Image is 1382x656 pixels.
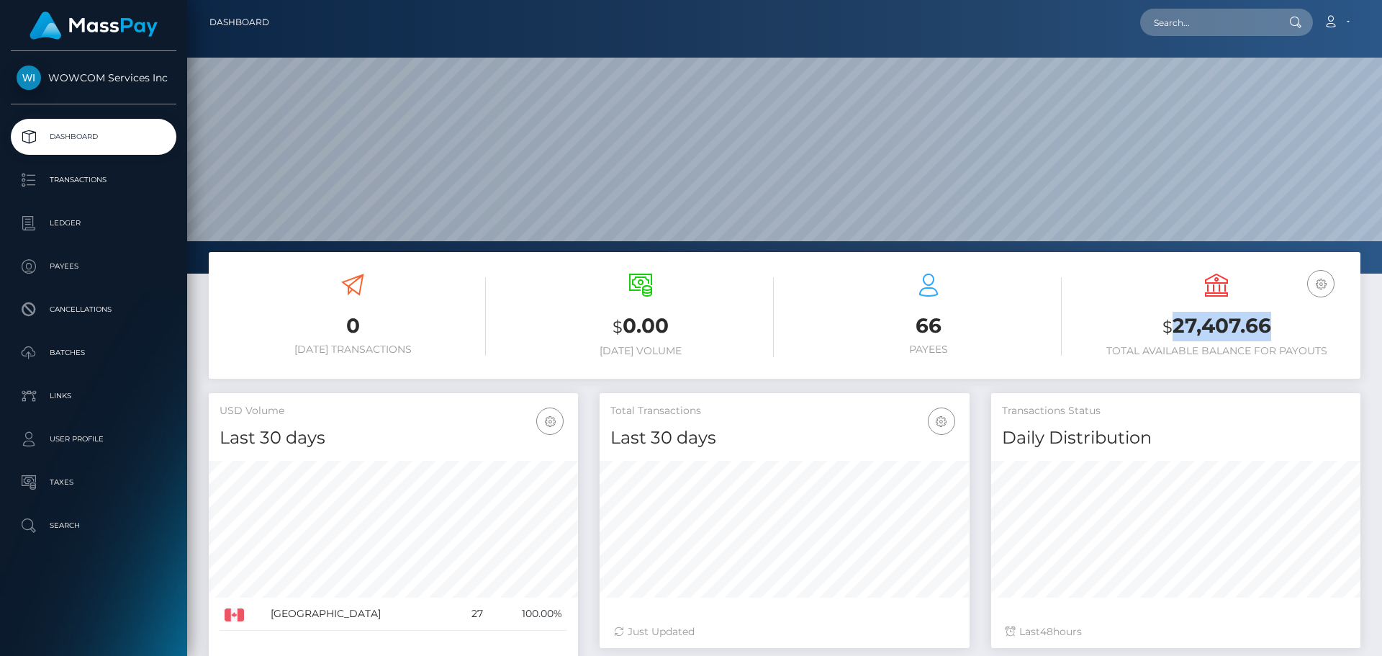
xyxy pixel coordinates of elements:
[11,205,176,241] a: Ledger
[220,312,486,340] h3: 0
[11,421,176,457] a: User Profile
[610,426,958,451] h4: Last 30 days
[1140,9,1275,36] input: Search...
[454,598,488,631] td: 27
[1040,625,1053,638] span: 48
[11,71,176,84] span: WOWCOM Services Inc
[266,598,454,631] td: [GEOGRAPHIC_DATA]
[1083,345,1350,357] h6: Total Available Balance for Payouts
[488,598,567,631] td: 100.00%
[220,343,486,356] h6: [DATE] Transactions
[1002,426,1350,451] h4: Daily Distribution
[17,515,171,536] p: Search
[17,66,41,90] img: WOWCOM Services Inc
[225,608,244,621] img: CA.png
[613,317,623,337] small: $
[614,624,954,639] div: Just Updated
[11,508,176,544] a: Search
[11,248,176,284] a: Payees
[795,312,1062,340] h3: 66
[17,169,171,191] p: Transactions
[11,292,176,328] a: Cancellations
[17,342,171,364] p: Batches
[1083,312,1350,341] h3: 27,407.66
[11,464,176,500] a: Taxes
[1006,624,1346,639] div: Last hours
[17,299,171,320] p: Cancellations
[17,472,171,493] p: Taxes
[1162,317,1173,337] small: $
[610,404,958,418] h5: Total Transactions
[11,162,176,198] a: Transactions
[507,345,774,357] h6: [DATE] Volume
[17,256,171,277] p: Payees
[795,343,1062,356] h6: Payees
[17,428,171,450] p: User Profile
[17,126,171,148] p: Dashboard
[11,119,176,155] a: Dashboard
[1002,404,1350,418] h5: Transactions Status
[220,404,567,418] h5: USD Volume
[209,7,269,37] a: Dashboard
[220,426,567,451] h4: Last 30 days
[11,378,176,414] a: Links
[17,212,171,234] p: Ledger
[507,312,774,341] h3: 0.00
[11,335,176,371] a: Batches
[30,12,158,40] img: MassPay Logo
[17,385,171,407] p: Links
